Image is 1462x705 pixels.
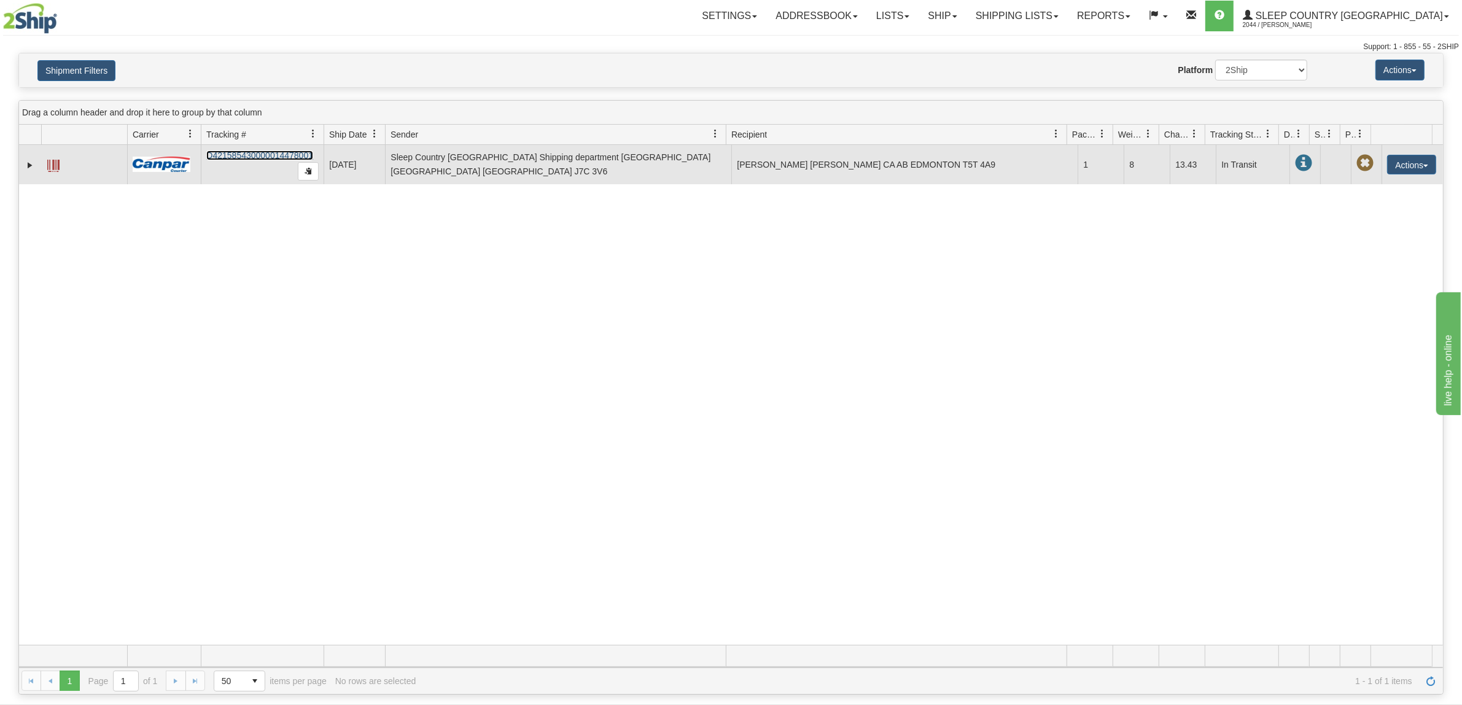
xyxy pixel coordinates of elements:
[60,671,79,690] span: Page 1
[3,3,57,34] img: logo2044.jpg
[1319,123,1340,144] a: Shipment Issues filter column settings
[705,123,726,144] a: Sender filter column settings
[1216,145,1289,184] td: In Transit
[1170,145,1216,184] td: 13.43
[424,676,1412,686] span: 1 - 1 of 1 items
[731,128,767,141] span: Recipient
[180,123,201,144] a: Carrier filter column settings
[303,123,324,144] a: Tracking # filter column settings
[3,42,1459,52] div: Support: 1 - 855 - 55 - 2SHIP
[966,1,1068,31] a: Shipping lists
[1434,290,1461,415] iframe: chat widget
[324,145,385,184] td: [DATE]
[1078,145,1124,184] td: 1
[1345,128,1356,141] span: Pickup Status
[731,145,1078,184] td: [PERSON_NAME] [PERSON_NAME] CA AB EDMONTON T5T 4A9
[1258,123,1278,144] a: Tracking Status filter column settings
[1184,123,1205,144] a: Charge filter column settings
[114,671,138,691] input: Page 1
[1350,123,1371,144] a: Pickup Status filter column settings
[222,675,238,687] span: 50
[867,1,919,31] a: Lists
[133,128,159,141] span: Carrier
[245,671,265,691] span: select
[1210,128,1264,141] span: Tracking Status
[1124,145,1170,184] td: 8
[364,123,385,144] a: Ship Date filter column settings
[37,60,115,81] button: Shipment Filters
[329,128,367,141] span: Ship Date
[1243,19,1335,31] span: 2044 / [PERSON_NAME]
[385,145,731,184] td: Sleep Country [GEOGRAPHIC_DATA] Shipping department [GEOGRAPHIC_DATA] [GEOGRAPHIC_DATA] [GEOGRAPH...
[133,157,190,172] img: 14 - Canpar
[1118,128,1144,141] span: Weight
[298,162,319,181] button: Copy to clipboard
[335,676,416,686] div: No rows are selected
[1068,1,1140,31] a: Reports
[24,159,36,171] a: Expand
[1284,128,1294,141] span: Delivery Status
[88,671,158,691] span: Page of 1
[1387,155,1436,174] button: Actions
[1178,64,1213,76] label: Platform
[1138,123,1159,144] a: Weight filter column settings
[1092,123,1113,144] a: Packages filter column settings
[206,150,313,160] a: D421585430000014478001
[9,7,114,22] div: live help - online
[1375,60,1425,80] button: Actions
[1046,123,1067,144] a: Recipient filter column settings
[1253,10,1443,21] span: Sleep Country [GEOGRAPHIC_DATA]
[47,154,60,174] a: Label
[1421,671,1441,690] a: Refresh
[206,128,246,141] span: Tracking #
[766,1,867,31] a: Addressbook
[1072,128,1098,141] span: Packages
[1164,128,1190,141] span: Charge
[1295,155,1312,172] span: In Transit
[391,128,418,141] span: Sender
[1234,1,1458,31] a: Sleep Country [GEOGRAPHIC_DATA] 2044 / [PERSON_NAME]
[919,1,966,31] a: Ship
[1356,155,1374,172] span: Pickup Not Assigned
[214,671,265,691] span: Page sizes drop down
[19,101,1443,125] div: grid grouping header
[1315,128,1325,141] span: Shipment Issues
[214,671,327,691] span: items per page
[1288,123,1309,144] a: Delivery Status filter column settings
[693,1,766,31] a: Settings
